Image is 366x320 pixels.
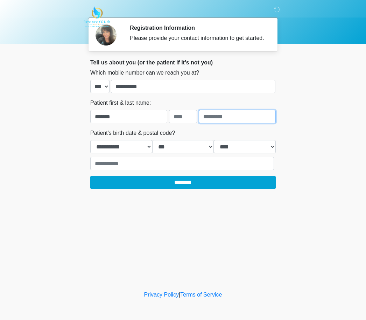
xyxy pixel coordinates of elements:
[90,129,175,137] label: Patient's birth date & postal code?
[144,292,179,298] a: Privacy Policy
[96,25,117,46] img: Agent Avatar
[90,59,276,66] h2: Tell us about you (or the patient if it's not you)
[179,292,180,298] a: |
[90,99,151,107] label: Patient first & last name:
[180,292,222,298] a: Terms of Service
[83,5,110,28] img: Restore YOUth Med Spa Logo
[90,69,199,77] label: Which mobile number can we reach you at?
[130,34,265,42] div: Please provide your contact information to get started.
